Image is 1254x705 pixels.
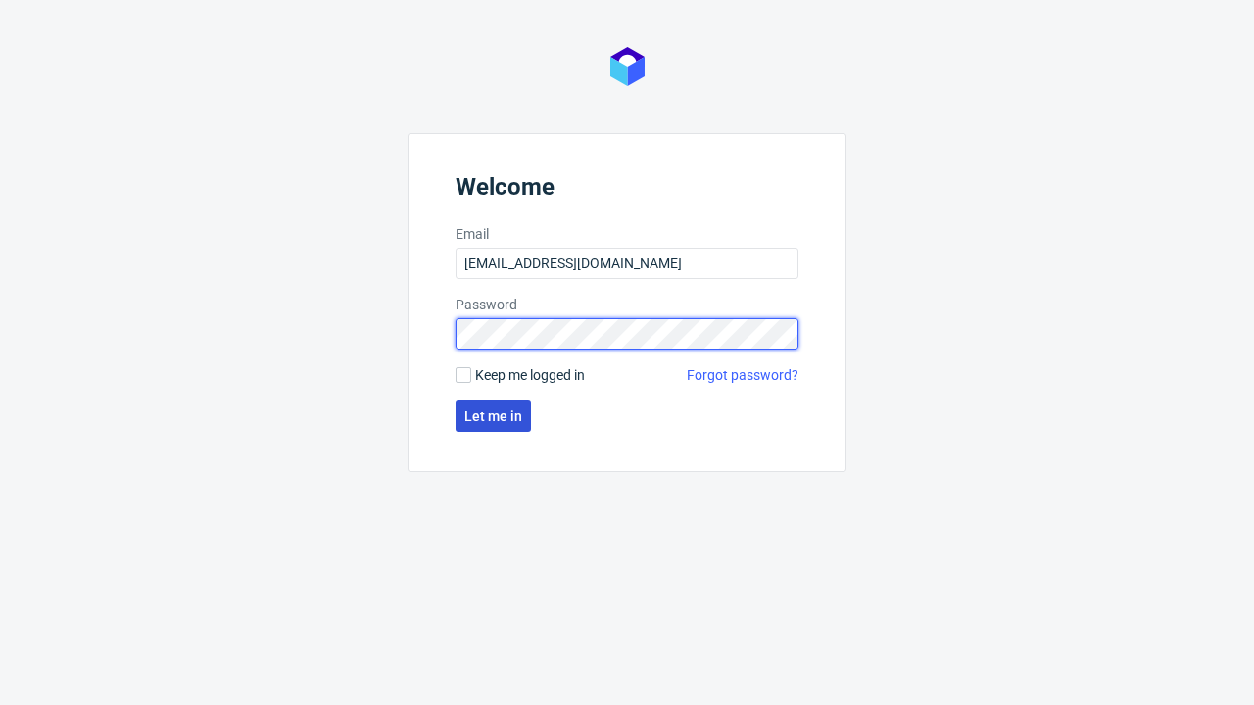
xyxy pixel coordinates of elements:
input: you@youremail.com [456,248,798,279]
span: Keep me logged in [475,365,585,385]
label: Email [456,224,798,244]
button: Let me in [456,400,531,432]
header: Welcome [456,173,798,209]
a: Forgot password? [687,365,798,385]
label: Password [456,295,798,314]
span: Let me in [464,409,522,423]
